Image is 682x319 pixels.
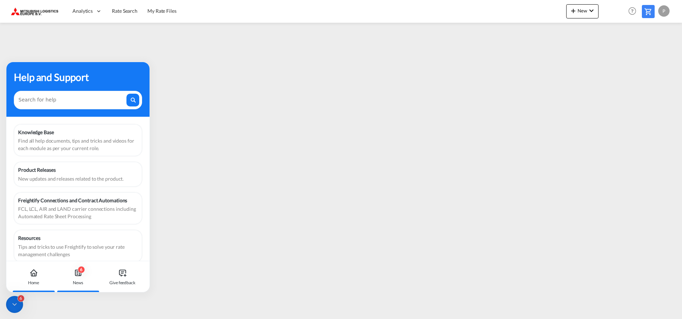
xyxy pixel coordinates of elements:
[566,4,599,18] button: icon-plus 400-fgNewicon-chevron-down
[11,3,59,19] img: 0def066002f611f0b450c5c881a5d6ed.png
[72,7,93,15] span: Analytics
[112,8,137,14] span: Rate Search
[569,6,578,15] md-icon: icon-plus 400-fg
[626,5,642,18] div: Help
[626,5,638,17] span: Help
[587,6,596,15] md-icon: icon-chevron-down
[147,8,177,14] span: My Rate Files
[658,5,670,17] div: P
[569,8,596,13] span: New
